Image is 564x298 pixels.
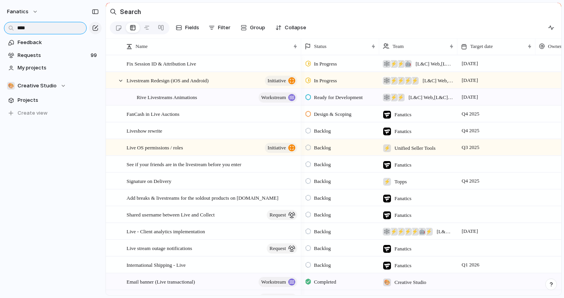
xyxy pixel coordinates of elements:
[18,64,99,72] span: My projects
[390,228,398,236] div: ⚡
[470,43,493,50] span: Target date
[7,82,15,90] div: 🎨
[4,5,42,18] button: fanatics
[423,77,454,85] span: [L&C] Web , [L&C] Backend , [L&C] iOS , [L&C] Android , Design Team
[137,92,197,101] span: Rive Livestreams Animations
[267,210,297,220] button: request
[383,144,391,152] div: ⚡
[314,144,331,152] span: Backlog
[120,7,141,16] h2: Search
[259,277,297,287] button: workstream
[390,77,398,85] div: ⚡
[383,278,391,286] div: 🎨
[411,77,419,85] div: ⚡
[460,59,480,68] span: [DATE]
[261,277,286,287] span: workstream
[136,43,148,50] span: Name
[18,82,57,90] span: Creative Studio
[127,193,278,202] span: Add breaks & livestreams for the soldout products on [DOMAIN_NAME]
[259,92,297,103] button: workstream
[127,243,192,252] span: Live stream outage notifications
[4,94,102,106] a: Projects
[127,143,183,152] span: Live OS permissions / roles
[394,128,411,135] span: Fanatics
[18,96,99,104] span: Projects
[127,126,162,135] span: Liveshow rewrite
[418,228,426,236] div: 🤖
[205,21,234,34] button: Filter
[409,94,454,101] span: [L&C] Web , [L&C] iOS , Design Team
[91,51,98,59] span: 99
[18,39,99,46] span: Feedback
[404,60,412,68] div: 🤖
[397,94,405,101] div: ⚡
[265,76,297,86] button: initiative
[437,228,454,236] span: [L&C] Web , [L&C] Backend , [L&C] iOS , [L&C] Android , Design Team , Data Engineering , Live
[173,21,202,34] button: Fields
[394,195,411,202] span: Fanatics
[460,126,481,135] span: Q4 2025
[261,92,286,103] span: workstream
[267,243,297,254] button: request
[314,261,331,269] span: Backlog
[4,62,102,74] a: My projects
[4,107,102,119] button: Create view
[383,228,391,236] div: 🕸
[285,24,306,32] span: Collapse
[416,60,454,68] span: [L&C] Web , [L&C] iOS , [L&C] Android , Data Engineering
[390,94,398,101] div: ⚡
[314,60,337,68] span: In Progress
[394,161,411,169] span: Fanatics
[314,127,331,135] span: Backlog
[404,77,412,85] div: ⚡
[314,43,327,50] span: Status
[394,245,411,253] span: Fanatics
[272,21,309,34] button: Collapse
[383,178,391,186] div: ⚡
[394,178,407,186] span: Topps
[314,245,331,252] span: Backlog
[397,77,405,85] div: ⚡
[314,110,352,118] span: Design & Scoping
[394,211,411,219] span: Fanatics
[314,94,363,101] span: Ready for Development
[314,228,331,236] span: Backlog
[394,278,426,286] span: Creative Studio
[394,111,411,119] span: Fanatics
[383,94,391,101] div: 🕸
[270,243,286,254] span: request
[185,24,199,32] span: Fields
[237,21,269,34] button: Group
[548,43,562,50] span: Owner
[394,262,411,270] span: Fanatics
[460,227,480,236] span: [DATE]
[460,143,481,152] span: Q3 2025
[4,80,102,92] button: 🎨Creative Studio
[127,109,179,118] span: FanCash in Live Auctions
[7,8,29,16] span: fanatics
[314,161,331,169] span: Backlog
[397,228,405,236] div: ⚡
[460,76,480,85] span: [DATE]
[314,194,331,202] span: Backlog
[460,109,481,119] span: Q4 2025
[127,176,171,185] span: Signature on Delivery
[127,76,209,85] span: Livestream Redesign (iOS and Android)
[314,211,331,219] span: Backlog
[404,228,412,236] div: ⚡
[393,43,404,50] span: Team
[460,260,481,270] span: Q1 2026
[268,75,286,86] span: initiative
[4,37,102,48] a: Feedback
[314,177,331,185] span: Backlog
[127,210,215,219] span: Shared username between Live and Collect
[425,228,433,236] div: ⚡
[394,144,435,152] span: Unified Seller Tools
[460,176,481,186] span: Q4 2025
[460,92,480,102] span: [DATE]
[314,77,337,85] span: In Progress
[270,209,286,220] span: request
[383,60,391,68] div: 🕸
[314,278,336,286] span: Completed
[383,77,391,85] div: 🕸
